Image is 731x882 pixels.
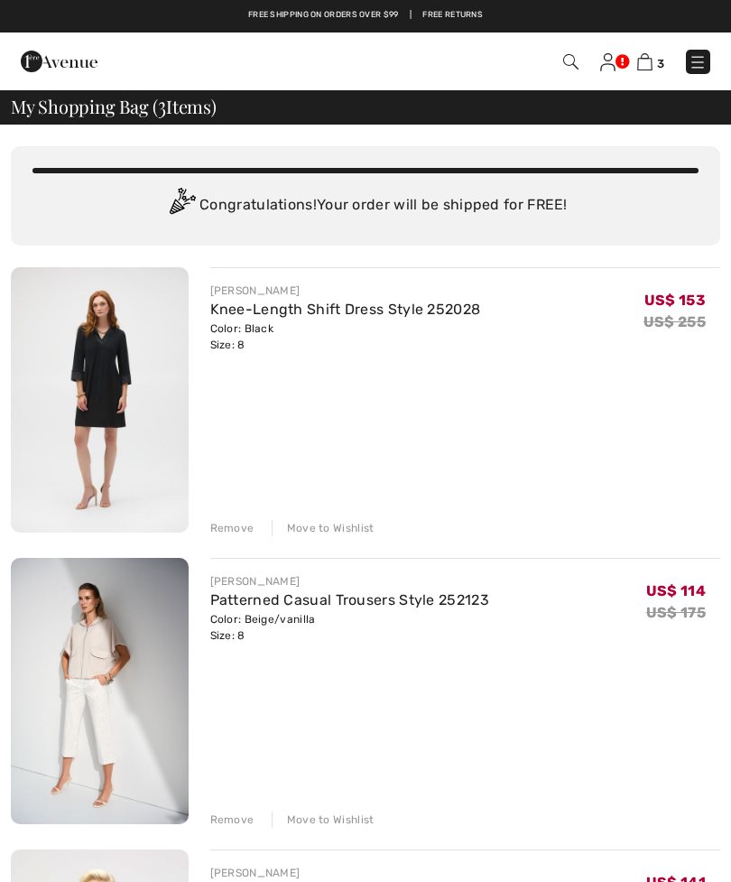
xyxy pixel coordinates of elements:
span: My Shopping Bag ( Items) [11,97,217,116]
div: Color: Black Size: 8 [210,320,481,353]
img: Search [563,54,578,70]
div: [PERSON_NAME] [210,283,481,299]
a: Free shipping on orders over $99 [248,9,399,22]
div: [PERSON_NAME] [210,573,489,590]
div: Move to Wishlist [272,520,375,536]
img: Knee-Length Shift Dress Style 252028 [11,267,189,533]
span: | [410,9,412,22]
div: Remove [210,812,254,828]
span: US$ 114 [646,582,706,599]
img: Shopping Bag [637,53,652,70]
s: US$ 255 [643,313,706,330]
span: 3 [158,93,166,116]
span: US$ 153 [644,292,706,309]
div: Move to Wishlist [272,812,375,828]
a: Free Returns [422,9,483,22]
a: Patterned Casual Trousers Style 252123 [210,591,489,608]
img: Congratulation2.svg [163,188,199,224]
img: Menu [689,53,707,71]
div: Remove [210,520,254,536]
img: My Info [600,53,615,71]
div: Color: Beige/vanilla Size: 8 [210,611,489,644]
s: US$ 175 [646,604,706,621]
a: 1ère Avenue [21,51,97,69]
img: Patterned Casual Trousers Style 252123 [11,558,189,824]
img: 1ère Avenue [21,43,97,79]
div: [PERSON_NAME] [210,865,503,881]
span: 3 [657,57,664,70]
div: Congratulations! Your order will be shipped for FREE! [32,188,699,224]
a: 3 [637,51,664,72]
a: Knee-Length Shift Dress Style 252028 [210,301,481,318]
